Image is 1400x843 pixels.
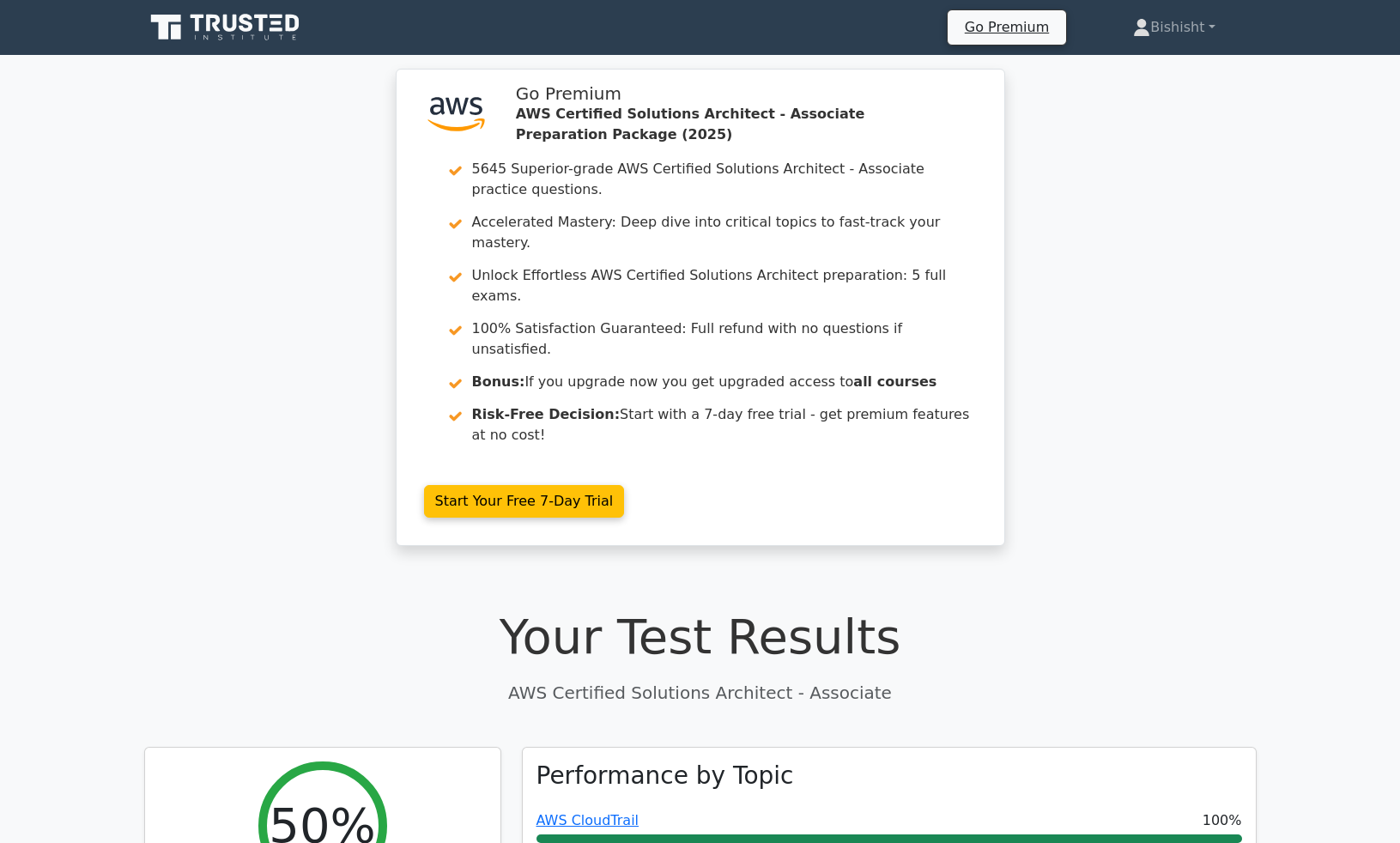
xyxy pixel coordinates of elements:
[1203,810,1242,831] span: 100%
[1092,10,1256,45] a: Bishisht
[536,812,639,828] a: AWS CloudTrail
[144,608,1257,665] h1: Your Test Results
[144,680,1257,706] p: AWS Certified Solutions Architect - Associate
[536,761,794,791] h3: Performance by Topic
[955,15,1059,39] a: Go Premium
[424,485,625,518] a: Start Your Free 7-Day Trial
